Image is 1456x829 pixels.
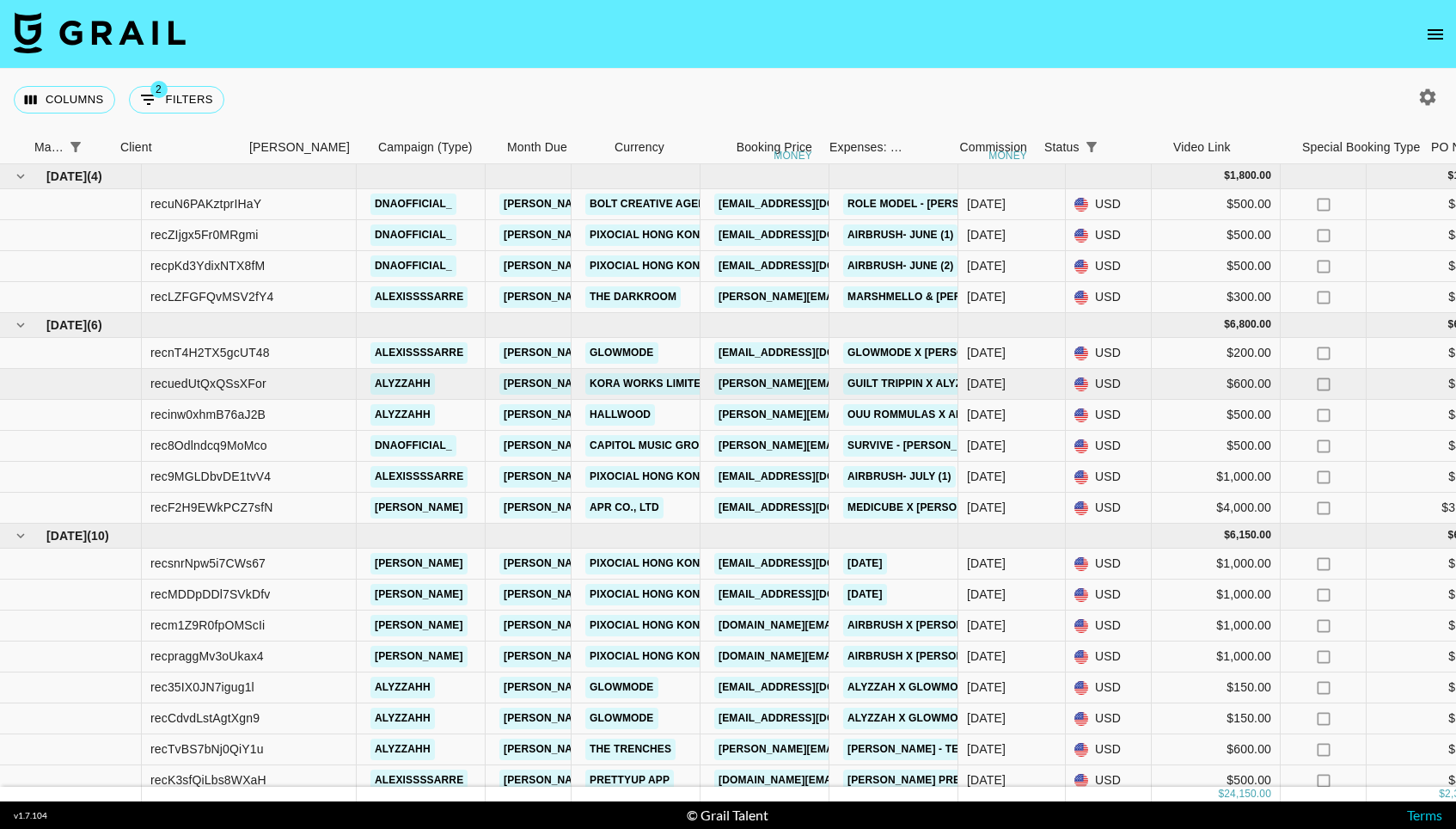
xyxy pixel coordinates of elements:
div: $1,000.00 [1152,642,1281,672]
div: Aug '25 [967,709,1006,727]
a: Terms [1407,807,1442,823]
div: Aug '25 [967,586,1006,603]
div: recCdvdLstAgtXgn9 [150,709,260,727]
a: dnaofficial_ [370,435,456,457]
div: recuedUtQxQSsXFor [150,375,266,392]
span: [DATE] [46,168,87,185]
a: Pixocial Hong Kong Limited [585,224,757,246]
div: recsnrNpw5i7CWs67 [150,555,266,572]
div: recpKd3YdixNTX8fM [150,257,265,274]
div: 1 active filter [1080,135,1104,159]
a: GLOWMODE [585,677,658,698]
div: Jun '25 [967,288,1006,305]
div: Status [1044,131,1080,164]
a: KORA WORKS LIMITED [585,373,713,395]
a: [DATE] [843,584,887,605]
a: Airbrush- July (1) [843,466,956,488]
a: Bolt Creative Agency [585,193,725,215]
a: [DOMAIN_NAME][EMAIL_ADDRESS][DOMAIN_NAME] [714,615,993,636]
a: Hallwood [585,404,655,426]
div: Special Booking Type [1302,131,1420,164]
div: $1,000.00 [1152,549,1281,580]
div: $4,000.00 [1152,493,1281,524]
div: $ [1448,528,1454,543]
a: [PERSON_NAME] [370,584,468,605]
a: dnaofficial_ [370,193,456,215]
a: Airbrush X [PERSON_NAME] [DATE] [843,646,1046,667]
a: alyzzahh [370,373,435,395]
a: [PERSON_NAME][EMAIL_ADDRESS][DOMAIN_NAME] [499,224,780,246]
div: $500.00 [1152,400,1281,431]
a: Alyzzah X Glowmode vid 2 [843,708,1006,729]
div: Jun '25 [967,257,1006,274]
div: Campaign (Type) [378,131,473,164]
div: Jul '25 [967,437,1006,454]
a: Role Model - [PERSON_NAME], When the Wine Runs Out [843,193,1170,215]
div: $500.00 [1152,765,1281,796]
a: [PERSON_NAME][EMAIL_ADDRESS][DOMAIN_NAME] [714,286,994,308]
a: Glowmode X [PERSON_NAME] [843,342,1017,364]
a: dnaofficial_ [370,224,456,246]
div: $1,000.00 [1152,611,1281,642]
a: Pixocial Hong Kong Limited [585,255,757,277]
div: $200.00 [1152,338,1281,369]
a: The Darkroom [585,286,681,308]
div: $150.00 [1152,672,1281,703]
div: Jul '25 [967,375,1006,392]
div: $ [1224,317,1230,332]
div: Booker [241,131,370,164]
div: Video Link [1165,131,1294,164]
a: Survive - [PERSON_NAME] [843,435,995,457]
a: [PERSON_NAME][EMAIL_ADDRESS][DOMAIN_NAME] [499,646,780,667]
a: [PERSON_NAME][EMAIL_ADDRESS][DOMAIN_NAME] [499,342,780,364]
a: dnaofficial_ [370,255,456,277]
button: Show filters [1080,135,1104,159]
a: [PERSON_NAME] [370,497,468,519]
a: [PERSON_NAME][EMAIL_ADDRESS][DOMAIN_NAME] [499,466,780,488]
div: recK3sfQiLbs8WXaH [150,771,266,789]
div: USD [1066,338,1152,369]
a: [PERSON_NAME][EMAIL_ADDRESS][PERSON_NAME][DOMAIN_NAME] [714,404,1083,426]
a: Guilt Trippin X Alyzzah [843,373,988,395]
div: Jul '25 [967,499,1006,516]
a: [EMAIL_ADDRESS][DOMAIN_NAME] [714,497,907,519]
div: $150.00 [1152,703,1281,734]
a: [PERSON_NAME][EMAIL_ADDRESS][DOMAIN_NAME] [714,373,994,395]
div: 1,800.00 [1230,169,1271,183]
button: hide children [9,524,33,548]
div: $ [1218,786,1224,801]
a: [PERSON_NAME][EMAIL_ADDRESS][DOMAIN_NAME] [499,373,780,395]
div: USD [1066,580,1152,611]
div: money [774,150,812,161]
a: [EMAIL_ADDRESS][DOMAIN_NAME] [714,193,907,215]
div: Aug '25 [967,740,1006,758]
div: Month Due [499,131,606,164]
div: rec9MGLDbvDE1tvV4 [150,468,271,485]
div: recMDDpDDl7SVkDfv [150,586,270,603]
div: USD [1066,220,1152,251]
a: [EMAIL_ADDRESS][DOMAIN_NAME] [714,677,907,698]
button: open drawer [1418,17,1453,52]
a: [PERSON_NAME] [370,646,468,667]
div: USD [1066,462,1152,493]
a: Pixocial Hong Kong Limited [585,615,757,636]
a: GLOWMODE [585,342,658,364]
a: [PERSON_NAME][EMAIL_ADDRESS][DOMAIN_NAME] [714,435,994,457]
div: Aug '25 [967,648,1006,665]
a: [PERSON_NAME][EMAIL_ADDRESS][DOMAIN_NAME] [714,739,994,760]
a: Airbrush X [PERSON_NAME] [DATE] [843,615,1046,636]
a: [EMAIL_ADDRESS][DOMAIN_NAME] [714,553,907,574]
a: [PERSON_NAME][EMAIL_ADDRESS][DOMAIN_NAME] [499,708,780,729]
div: [PERSON_NAME] [249,131,350,164]
a: alexissssarre [370,342,468,364]
div: money [988,150,1027,161]
div: USD [1066,493,1152,524]
span: [DATE] [46,316,87,334]
button: hide children [9,313,33,337]
a: The Trenches [585,739,676,760]
a: Medicube X [PERSON_NAME] [843,497,1009,519]
a: [DATE] [843,553,887,574]
div: Expenses: Remove Commission? [821,131,907,164]
a: alexissssarre [370,286,468,308]
div: $600.00 [1152,734,1281,765]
